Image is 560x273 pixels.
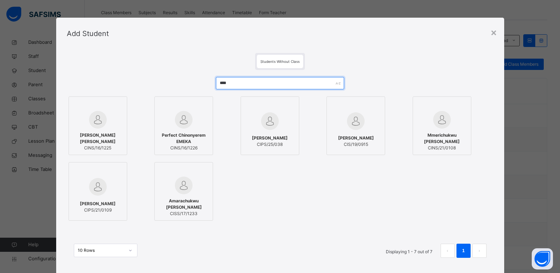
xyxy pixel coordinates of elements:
[456,244,471,258] li: 1
[381,244,438,258] li: Displaying 1 - 7 out of 7
[158,210,209,217] span: CISS/17/1233
[158,145,209,151] span: CINS/16/1226
[78,247,124,254] div: 10 Rows
[80,207,116,213] span: CIPS/21/0109
[260,59,300,64] span: Students Without Class
[417,145,467,151] span: CINS/21/0108
[433,111,451,129] img: default.svg
[175,177,193,194] img: default.svg
[460,246,467,255] a: 1
[338,135,374,141] span: [PERSON_NAME]
[472,244,487,258] button: next page
[338,141,374,148] span: CIS/19/0915
[472,244,487,258] li: 下一页
[158,132,209,145] span: Perfect Chinonyerem EMEKA
[89,111,107,129] img: default.svg
[441,244,455,258] button: prev page
[158,198,209,210] span: Amarachukwu [PERSON_NAME]
[490,25,497,40] div: ×
[417,132,467,145] span: Mmerichukwu [PERSON_NAME]
[80,201,116,207] span: [PERSON_NAME]
[532,248,553,269] button: Open asap
[89,178,107,196] img: default.svg
[252,135,288,141] span: [PERSON_NAME]
[261,112,279,130] img: default.svg
[72,145,123,151] span: CINS/16/1225
[347,112,365,130] img: default.svg
[67,29,109,38] span: Add Student
[441,244,455,258] li: 上一页
[175,111,193,129] img: default.svg
[252,141,288,148] span: CIPS/25/038
[72,132,123,145] span: [PERSON_NAME] [PERSON_NAME]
